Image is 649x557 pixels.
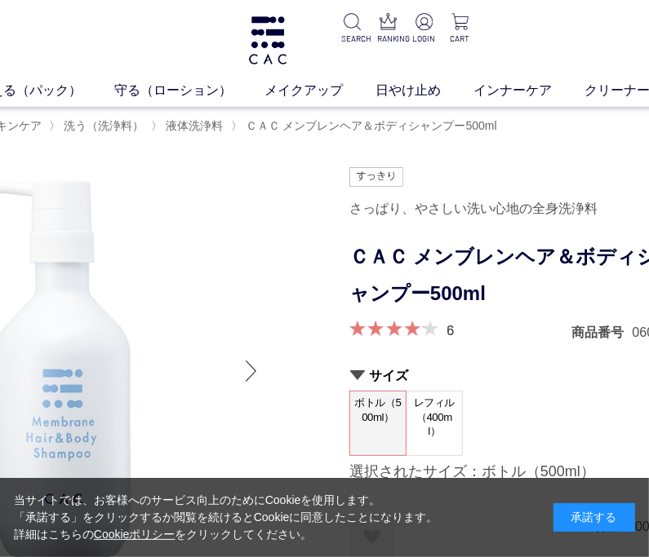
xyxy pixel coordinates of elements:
[377,33,400,45] p: RANKING
[412,13,435,45] a: LOGIN
[341,33,364,45] p: SEARCH
[350,391,406,438] span: ボトル（500ml）
[553,503,635,532] div: 承諾する
[166,119,223,132] span: 液体洗浄料
[64,119,144,132] span: 洗う（洗浄料）
[448,33,471,45] p: CART
[341,13,364,45] a: SEARCH
[94,528,176,541] a: Cookieポリシー
[247,16,289,64] img: logo
[264,81,376,100] a: メイクアップ
[572,324,633,341] dt: 商品番号
[448,13,471,45] a: CART
[349,167,403,187] img: すっきり
[162,119,223,132] a: 液体洗浄料
[473,81,585,100] a: インナーケア
[231,118,501,134] li: 〉
[14,492,438,543] div: 当サイトでは、お客様へのサービス向上のためにCookieを使用します。 「承諾する」をクリックするか閲覧を続けるとCookieに同意したことになります。 詳細はこちらの をクリックしてください。
[246,119,497,132] span: ＣＡＣ メンブレンヘア＆ボディシャンプー500ml
[151,118,227,134] li: 〉
[242,119,497,132] a: ＣＡＣ メンブレンヘア＆ボディシャンプー500ml
[447,320,454,338] a: 6
[412,33,435,45] p: LOGIN
[407,391,462,443] span: レフィル（400ml）
[60,119,144,132] a: 洗う（洗浄料）
[376,81,473,100] a: 日やけ止め
[49,118,148,134] li: 〉
[377,13,400,45] a: RANKING
[114,81,264,100] a: 守る（ローション）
